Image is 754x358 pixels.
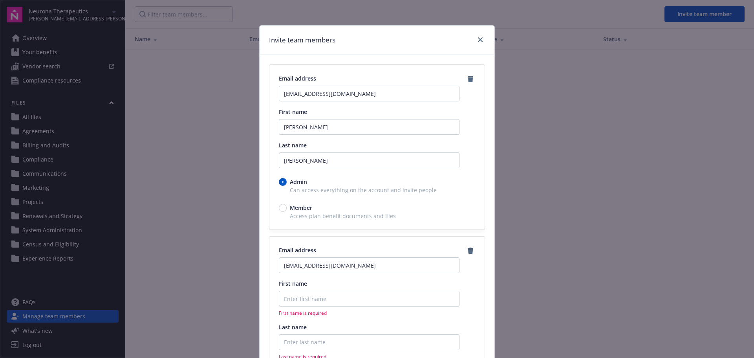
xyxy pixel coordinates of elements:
div: email [269,64,485,230]
span: Last name [279,141,307,149]
a: remove [466,246,475,255]
span: First name [279,280,307,287]
span: Email address [279,246,316,254]
a: remove [466,74,475,84]
span: Last name [279,323,307,331]
input: Member [279,204,287,212]
span: Admin [290,178,307,186]
span: Can access everything on the account and invite people [279,186,475,194]
input: Enter an email address [279,257,459,273]
input: Enter last name [279,152,459,168]
input: Admin [279,178,287,186]
span: Member [290,204,312,212]
input: Enter last name [279,334,459,350]
a: close [476,35,485,44]
span: Email address [279,75,316,82]
input: Enter first name [279,119,459,135]
span: Access plan benefit documents and files [279,212,475,220]
span: First name is required [279,310,459,316]
h1: Invite team members [269,35,335,45]
input: Enter an email address [279,86,459,101]
input: Enter first name [279,291,459,307]
span: First name [279,108,307,116]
